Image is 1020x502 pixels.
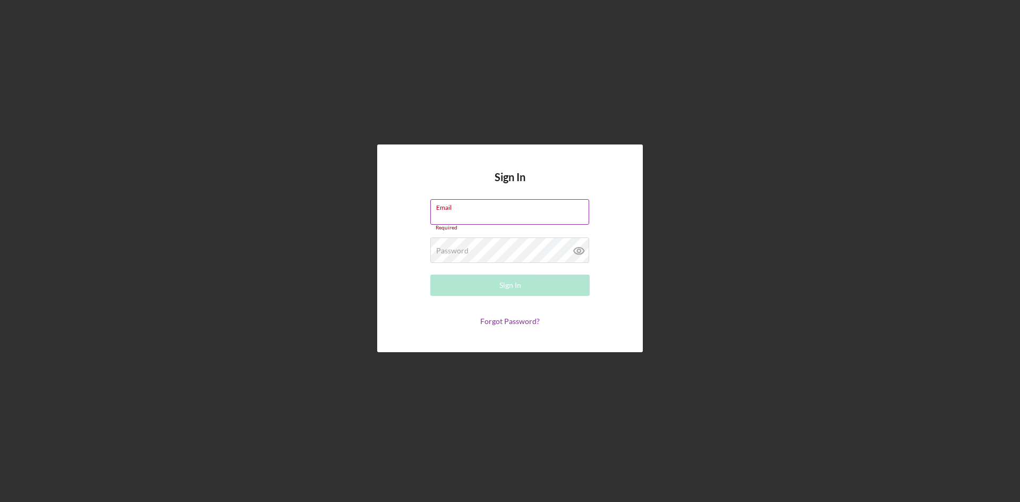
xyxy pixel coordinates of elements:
a: Forgot Password? [480,317,540,326]
div: Required [430,225,590,231]
button: Sign In [430,275,590,296]
h4: Sign In [495,171,525,199]
label: Email [436,200,589,211]
label: Password [436,246,469,255]
div: Sign In [499,275,521,296]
